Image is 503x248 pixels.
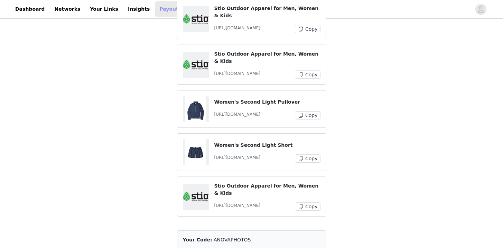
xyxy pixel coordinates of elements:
span: Your Code: [183,237,212,242]
p: [URL][DOMAIN_NAME] [214,202,260,209]
p: [URL][DOMAIN_NAME] [214,70,260,77]
p: Women's Second Light Pullover [214,98,320,106]
p: Women's Second Light Short [214,142,320,149]
a: Dashboard [11,1,49,17]
button: Copy [295,202,320,211]
p: Stio Outdoor Apparel for Men, Women & Kids [214,5,320,19]
a: Networks [50,1,84,17]
img: Women's Second Light Pullover [185,96,206,122]
button: Copy [295,111,320,120]
img: Stio Outdoor Apparel for Men, Women & Kids [183,60,209,69]
a: Your Links [86,1,122,17]
span: ANOVAPHOTOS [214,237,251,242]
img: Women's Second Light Short [185,139,206,165]
p: [URL][DOMAIN_NAME] [214,111,260,117]
a: Payouts [155,1,185,17]
button: Copy [295,70,320,79]
a: Insights [124,1,154,17]
img: Stio Outdoor Apparel for Men, Women & Kids [183,14,209,24]
p: Stio Outdoor Apparel for Men, Women & Kids [214,50,320,65]
div: avatar [477,4,484,15]
button: Copy [295,154,320,163]
img: Stio Outdoor Apparel for Men, Women & Kids [183,192,209,201]
p: [URL][DOMAIN_NAME] [214,25,260,31]
p: Stio Outdoor Apparel for Men, Women & Kids [214,182,320,197]
button: Copy [295,25,320,33]
p: [URL][DOMAIN_NAME] [214,154,260,161]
